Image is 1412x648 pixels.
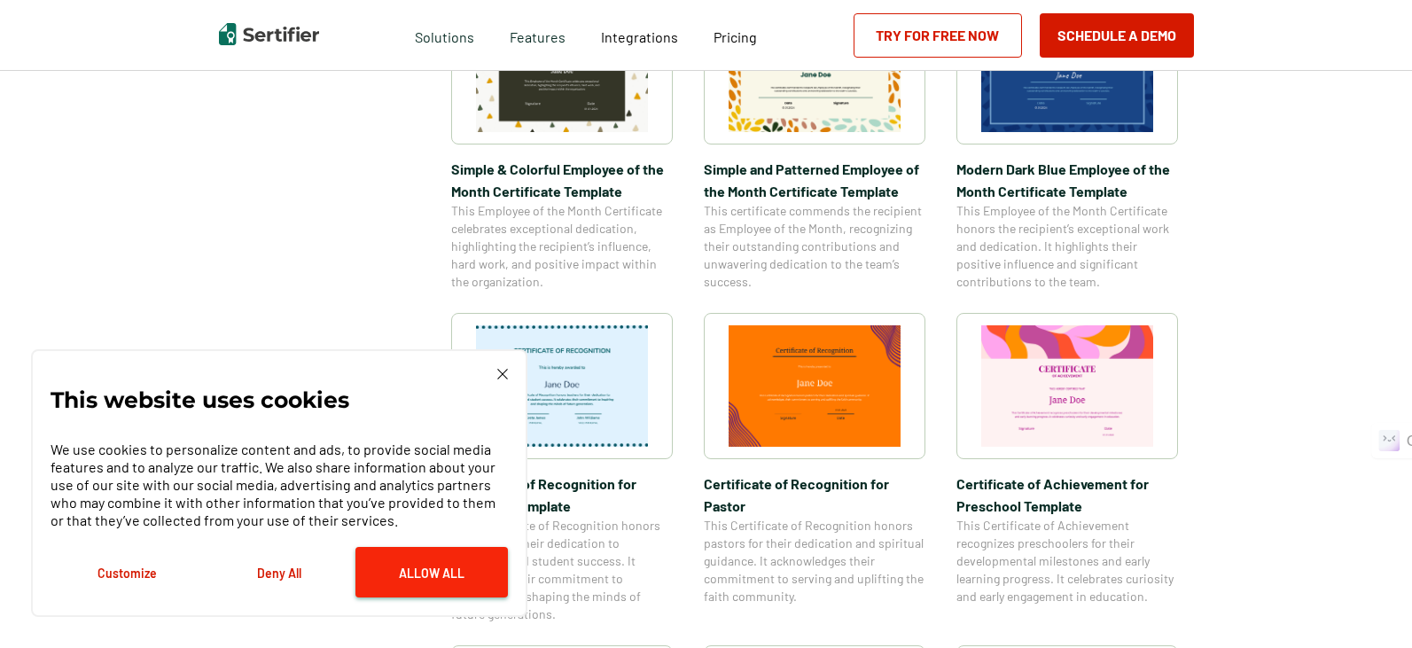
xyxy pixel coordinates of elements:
span: Pricing [714,28,757,45]
span: This certificate commends the recipient as Employee of the Month, recognizing their outstanding c... [704,202,925,291]
img: Sertifier | Digital Credentialing Platform [219,23,319,45]
a: Certificate of Recognition for PastorCertificate of Recognition for PastorThis Certificate of Rec... [704,313,925,623]
img: Simple & Colorful Employee of the Month Certificate Template [476,11,648,132]
span: Modern Dark Blue Employee of the Month Certificate Template [956,158,1178,202]
a: Pricing [714,24,757,46]
span: Certificate of Recognition for Pastor [704,472,925,517]
img: Certificate of Achievement for Preschool Template [981,325,1153,447]
button: Allow All [355,547,508,597]
img: Modern Dark Blue Employee of the Month Certificate Template [981,11,1153,132]
span: This Certificate of Achievement recognizes preschoolers for their developmental milestones and ea... [956,517,1178,605]
span: This Certificate of Recognition honors teachers for their dedication to education and student suc... [451,517,673,623]
a: Integrations [601,24,678,46]
a: Certificate of Recognition for Teachers TemplateCertificate of Recognition for Teachers TemplateT... [451,313,673,623]
span: Simple & Colorful Employee of the Month Certificate Template [451,158,673,202]
span: Solutions [415,24,474,46]
button: Schedule a Demo [1040,13,1194,58]
a: Certificate of Achievement for Preschool TemplateCertificate of Achievement for Preschool Templat... [956,313,1178,623]
p: We use cookies to personalize content and ads, to provide social media features and to analyze ou... [51,441,508,529]
img: Certificate of Recognition for Pastor [729,325,901,447]
span: This Employee of the Month Certificate honors the recipient’s exceptional work and dedication. It... [956,202,1178,291]
p: This website uses cookies [51,391,349,409]
img: Certificate of Recognition for Teachers Template [476,325,648,447]
button: Customize [51,547,203,597]
iframe: Chat Widget [1323,563,1412,648]
span: This Certificate of Recognition honors pastors for their dedication and spiritual guidance. It ac... [704,517,925,605]
span: Integrations [601,28,678,45]
img: Cookie Popup Close [497,369,508,379]
span: Simple and Patterned Employee of the Month Certificate Template [704,158,925,202]
button: Deny All [203,547,355,597]
span: Features [510,24,566,46]
span: This Employee of the Month Certificate celebrates exceptional dedication, highlighting the recipi... [451,202,673,291]
img: Simple and Patterned Employee of the Month Certificate Template [729,11,901,132]
span: Certificate of Recognition for Teachers Template [451,472,673,517]
a: Try for Free Now [854,13,1022,58]
span: Certificate of Achievement for Preschool Template [956,472,1178,517]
